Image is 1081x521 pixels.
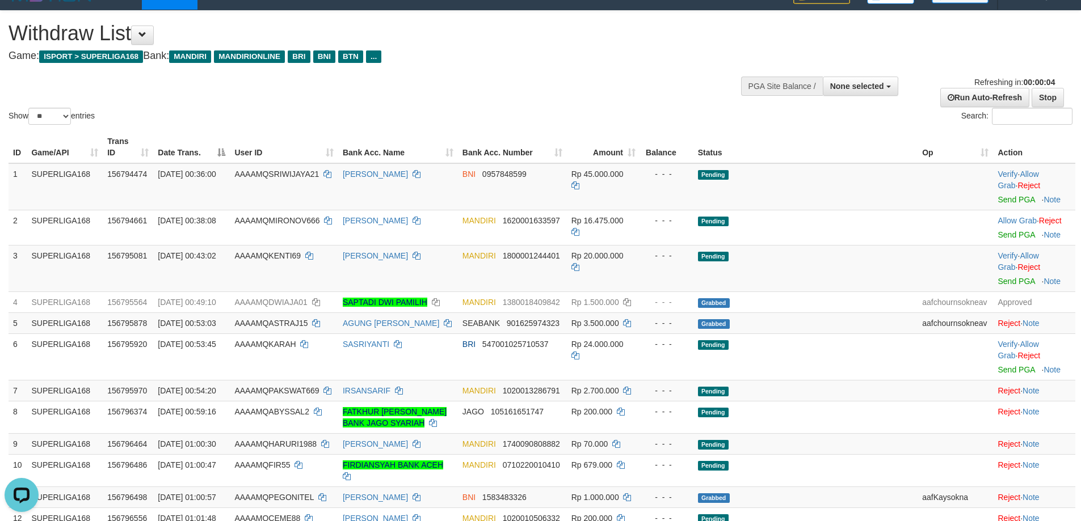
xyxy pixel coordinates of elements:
a: Note [1023,319,1040,328]
span: Grabbed [698,298,730,308]
a: Note [1044,277,1061,286]
td: · [993,401,1075,433]
th: User ID: activate to sort column ascending [230,131,338,163]
label: Search: [961,108,1072,125]
span: [DATE] 01:00:30 [158,439,216,448]
span: Rp 20.000.000 [571,251,624,260]
span: MANDIRI [462,298,496,307]
a: Allow Grab [998,340,1038,360]
td: · [993,380,1075,401]
a: Note [1023,407,1040,416]
div: - - - [645,317,689,329]
span: MANDIRI [169,50,211,63]
td: · [993,433,1075,454]
span: 156795920 [107,340,147,349]
a: [PERSON_NAME] [343,216,408,225]
span: 156796464 [107,439,147,448]
div: - - - [645,438,689,450]
th: Balance [640,131,693,163]
a: SAPTADI DWI PAMILIH [343,298,427,307]
a: Note [1044,230,1061,239]
a: Note [1023,493,1040,502]
span: Rp 3.500.000 [571,319,619,328]
td: Approved [993,291,1075,312]
h4: Game: Bank: [9,50,709,62]
span: AAAAMQPAKSWAT669 [234,386,319,395]
span: ... [366,50,381,63]
span: 156794474 [107,170,147,179]
a: Allow Grab [998,251,1038,272]
div: - - - [645,168,689,180]
span: [DATE] 00:38:08 [158,216,216,225]
div: - - - [645,215,689,226]
td: SUPERLIGA168 [27,486,103,507]
td: · [993,210,1075,245]
td: SUPERLIGA168 [27,210,103,245]
span: [DATE] 00:49:10 [158,298,216,307]
span: Rp 16.475.000 [571,216,624,225]
span: [DATE] 00:59:16 [158,407,216,416]
span: Pending [698,170,729,180]
a: Note [1044,195,1061,204]
div: - - - [645,385,689,396]
select: Showentries [28,108,71,125]
span: ISPORT > SUPERLIGA168 [39,50,143,63]
td: aafKaysokna [918,486,993,507]
a: Reject [998,319,1020,328]
div: PGA Site Balance / [741,77,823,96]
a: Send PGA [998,195,1034,204]
td: SUPERLIGA168 [27,401,103,433]
div: - - - [645,250,689,261]
span: 156795970 [107,386,147,395]
td: SUPERLIGA168 [27,312,103,333]
a: Note [1023,460,1040,469]
span: Refreshing in: [974,78,1055,87]
span: AAAAMQSRIWIJAYA21 [234,170,319,179]
span: 156796498 [107,493,147,502]
a: Stop [1032,88,1064,107]
span: Grabbed [698,493,730,503]
span: 156796374 [107,407,147,416]
th: Bank Acc. Name: activate to sort column ascending [338,131,458,163]
span: BNI [313,50,335,63]
span: Pending [698,387,729,396]
a: Reject [998,407,1020,416]
span: AAAAMQASTRAJ15 [234,319,308,328]
a: SASRIYANTI [343,340,389,349]
span: Copy 0710220010410 to clipboard [503,460,560,469]
div: - - - [645,296,689,308]
div: - - - [645,338,689,350]
span: MANDIRI [462,251,496,260]
a: Reject [1018,181,1041,190]
span: BRI [288,50,310,63]
span: 156794661 [107,216,147,225]
span: AAAAMQKARAH [234,340,296,349]
td: 4 [9,291,27,312]
a: [PERSON_NAME] [343,493,408,502]
span: Copy 1583483326 to clipboard [482,493,527,502]
span: Pending [698,252,729,261]
a: [PERSON_NAME] [343,251,408,260]
th: Action [993,131,1075,163]
span: AAAAMQFIR55 [234,460,290,469]
td: SUPERLIGA168 [27,245,103,291]
span: Copy 1380018409842 to clipboard [503,298,560,307]
th: Amount: activate to sort column ascending [567,131,640,163]
a: Reject [1018,262,1041,272]
td: 10 [9,454,27,486]
a: Allow Grab [998,170,1038,190]
span: MANDIRI [462,460,496,469]
span: Pending [698,461,729,471]
td: 2 [9,210,27,245]
td: SUPERLIGA168 [27,163,103,210]
span: SEABANK [462,319,500,328]
span: Copy 0957848599 to clipboard [482,170,527,179]
td: · · [993,245,1075,291]
a: Reject [1018,351,1041,360]
span: Rp 24.000.000 [571,340,624,349]
span: · [998,251,1038,272]
span: MANDIRIONLINE [214,50,285,63]
a: [PERSON_NAME] [343,170,408,179]
a: Run Auto-Refresh [940,88,1029,107]
div: - - - [645,459,689,471]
